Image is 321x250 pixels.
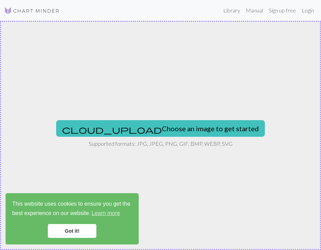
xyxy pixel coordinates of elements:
[90,208,121,218] a: learn more about cookies
[243,3,266,17] a: Manual
[299,3,317,17] a: Login
[56,120,265,137] button: Choose an image to get started
[4,7,60,15] img: Logo
[220,3,243,17] a: Library
[62,125,162,134] span: cloud_upload
[12,200,132,218] span: This website uses cookies to ensure you get the best experience on our website.
[89,140,233,148] p: Supported formats: JPG, JPEG, PNG, GIF, BMP, WEBP, SVG
[6,193,139,244] div: cookieconsent
[48,224,96,238] a: dismiss cookie message
[266,3,299,17] a: Sign up free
